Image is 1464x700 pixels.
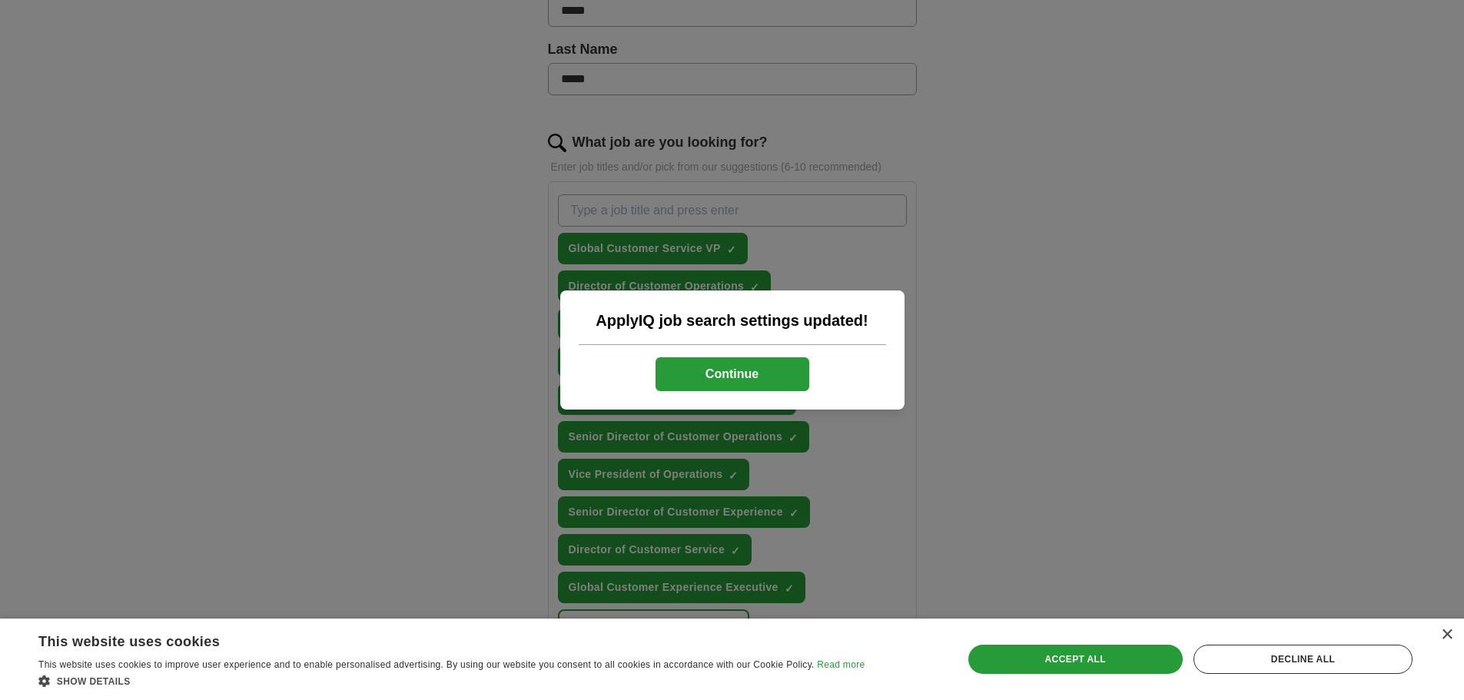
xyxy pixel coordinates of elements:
[579,309,886,332] h2: ApplyIQ job search settings updated!
[656,357,809,391] button: Continue
[817,659,865,670] a: Read more, opens a new window
[38,628,826,651] div: This website uses cookies
[968,645,1183,674] div: Accept all
[38,659,815,670] span: This website uses cookies to improve user experience and to enable personalised advertising. By u...
[38,673,865,688] div: Show details
[57,676,131,687] span: Show details
[1193,645,1413,674] div: Decline all
[1441,629,1452,641] div: Close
